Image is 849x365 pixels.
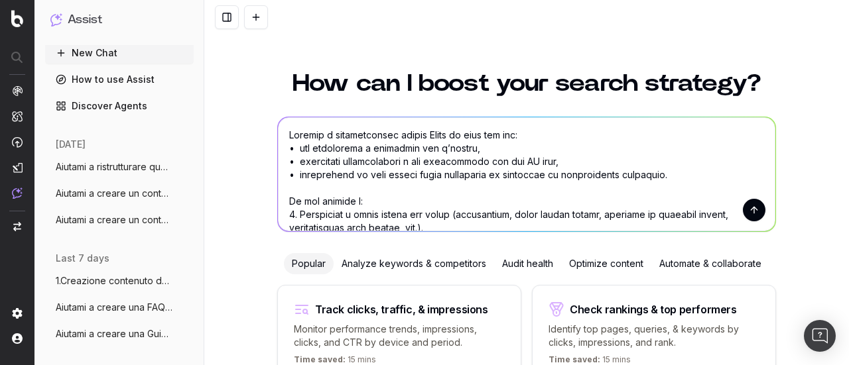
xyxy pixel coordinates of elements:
[549,323,759,349] p: Identify top pages, queries, & keywords by clicks, impressions, and rank.
[549,354,600,364] span: Time saved:
[804,320,836,352] div: Open Intercom Messenger
[561,253,651,274] div: Optimize content
[13,222,21,231] img: Switch project
[56,160,172,174] span: Aiutami a ristrutturare questa Guida in
[12,111,23,122] img: Intelligence
[12,162,23,173] img: Studio
[12,333,23,344] img: My account
[45,95,194,117] a: Discover Agents
[294,323,505,349] p: Monitor performance trends, impressions, clicks, and CTR by device and period.
[56,327,172,340] span: Aiutami a creare una Guida da zero per i
[12,308,23,319] img: Setting
[50,11,188,29] button: Assist
[56,138,86,151] span: [DATE]
[45,209,194,231] button: Aiutami a creare un contenuto Domanda Fr
[45,270,194,291] button: 1.Creazione contenuto da zero Aiutami a
[284,253,334,274] div: Popular
[277,72,776,95] h1: How can I boost your search strategy?
[45,156,194,178] button: Aiutami a ristrutturare questa Guida in
[278,117,775,231] textarea: Loremip d sitametconsec adipis Elits do eius tem inc: • utl etdolorema a enimadmin ven q’nostru, ...
[651,253,769,274] div: Automate & collaborate
[45,183,194,204] button: Aiutami a creare un contenuto Domanda Fr
[12,136,23,148] img: Activation
[12,85,23,96] img: Analytics
[56,301,172,314] span: Aiutami a creare una FAQ da zero per il
[56,187,172,200] span: Aiutami a creare un contenuto Domanda Fr
[494,253,561,274] div: Audit health
[56,213,172,227] span: Aiutami a creare un contenuto Domanda Fr
[45,42,194,64] button: New Chat
[334,253,494,274] div: Analyze keywords & competitors
[68,11,102,29] h1: Assist
[315,304,488,315] div: Track clicks, traffic, & impressions
[570,304,737,315] div: Check rankings & top performers
[12,187,23,199] img: Assist
[45,69,194,90] a: How to use Assist
[45,297,194,318] button: Aiutami a creare una FAQ da zero per il
[294,354,346,364] span: Time saved:
[56,252,109,265] span: last 7 days
[50,13,62,26] img: Assist
[45,323,194,344] button: Aiutami a creare una Guida da zero per i
[11,10,23,27] img: Botify logo
[56,274,172,287] span: 1.Creazione contenuto da zero Aiutami a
